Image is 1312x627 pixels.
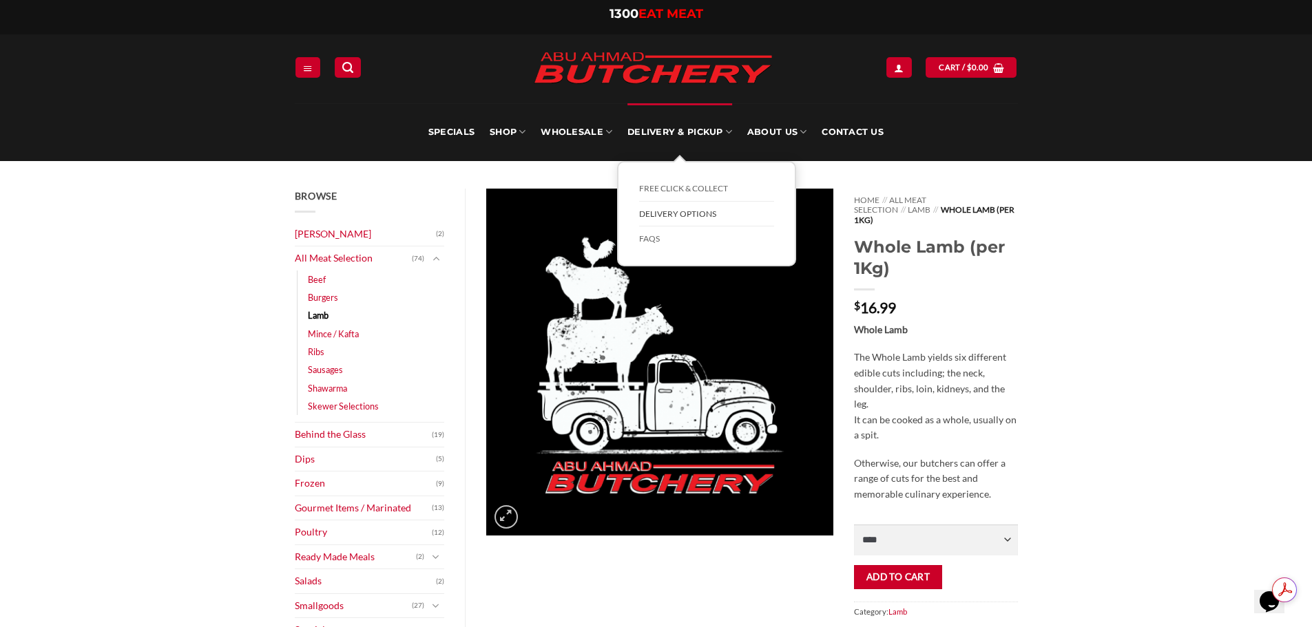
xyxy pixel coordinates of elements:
a: Dips [295,447,437,471]
a: Gourmet Items / Marinated [295,496,433,520]
a: SHOP [490,103,525,161]
span: (5) [436,449,444,469]
bdi: 0.00 [967,63,989,72]
a: Burgers [308,288,338,306]
span: (27) [412,595,424,616]
a: Lamb [888,607,907,616]
a: Contact Us [822,103,884,161]
p: Otherwise, our butchers can offer a range of cuts for the best and memorable culinary experience. [854,456,1017,502]
span: // [901,204,906,215]
span: 1300 [610,6,638,21]
a: Menu [295,57,320,77]
button: Toggle [428,251,444,266]
img: Abu Ahmad Butchery [522,43,784,95]
button: Add to cart [854,565,941,589]
span: (12) [432,522,444,543]
a: Sausages [308,361,343,379]
a: Frozen [295,471,437,496]
a: Mince / Kafta [308,325,359,343]
a: Beef [308,270,326,288]
a: FREE Click & Collect [639,176,774,202]
iframe: chat widget [1254,572,1298,613]
span: // [882,195,887,205]
a: Lamb [308,306,329,324]
span: Browse [295,190,337,202]
a: Skewer Selections [308,397,379,415]
a: View cart [926,57,1017,77]
a: All Meat Selection [854,195,926,215]
a: Delivery Options [639,202,774,227]
a: Smallgoods [295,594,413,618]
span: Category: [854,602,1017,621]
span: $ [854,300,860,311]
span: (2) [436,224,444,244]
bdi: 16.99 [854,299,896,316]
a: Poultry [295,520,433,544]
span: $ [967,61,972,74]
a: Ribs [308,343,324,361]
a: Specials [428,103,475,161]
a: Ready Made Meals [295,545,417,569]
a: Salads [295,569,437,593]
span: (2) [416,546,424,567]
button: Toggle [428,549,444,564]
a: Lamb [908,204,930,215]
a: Login [886,57,911,77]
button: Toggle [428,598,444,613]
a: [PERSON_NAME] [295,222,437,246]
a: Wholesale [541,103,612,161]
a: Behind the Glass [295,423,433,447]
a: FAQs [639,226,774,251]
span: (19) [432,425,444,445]
span: (2) [436,571,444,592]
span: (9) [436,474,444,494]
a: All Meat Selection [295,246,413,270]
a: Shawarma [308,379,347,397]
img: Whole Lamb (per 1Kg) [486,189,833,535]
span: Cart / [939,61,988,74]
a: 1300EAT MEAT [610,6,703,21]
span: Whole Lamb (per 1Kg) [854,204,1014,224]
a: About Us [747,103,806,161]
a: Delivery & Pickup [627,103,732,161]
strong: Whole Lamb [854,323,908,335]
a: Zoom [494,505,518,529]
span: (13) [432,498,444,518]
span: EAT MEAT [638,6,703,21]
a: Search [335,57,361,77]
span: (74) [412,248,424,269]
span: // [933,204,938,215]
p: The Whole Lamb yields six different edible cuts including; the neck, shoulder, ribs, loin, kidney... [854,350,1017,443]
h1: Whole Lamb (per 1Kg) [854,236,1017,279]
a: Home [854,195,879,205]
